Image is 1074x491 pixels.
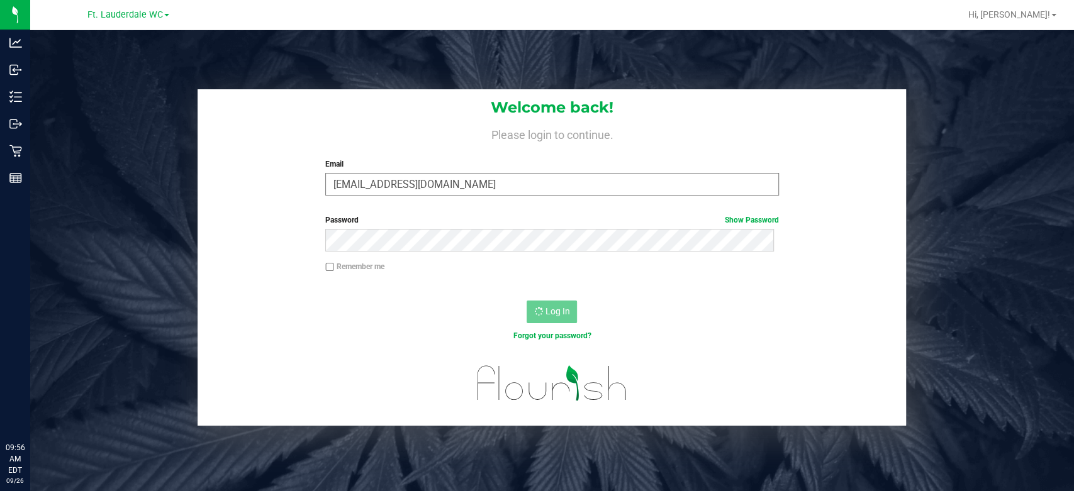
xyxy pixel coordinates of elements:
inline-svg: Outbound [9,118,22,130]
inline-svg: Inventory [9,91,22,103]
a: Forgot your password? [513,331,591,340]
button: Log In [527,301,577,323]
p: 09:56 AM EDT [6,442,25,476]
inline-svg: Retail [9,145,22,157]
input: Remember me [325,263,334,272]
span: Ft. Lauderdale WC [87,9,163,20]
inline-svg: Inbound [9,63,22,76]
a: Show Password [725,216,779,224]
inline-svg: Analytics [9,36,22,49]
img: flourish_logo.svg [464,355,640,412]
h4: Please login to continue. [198,126,906,141]
h1: Welcome back! [198,99,906,116]
span: Hi, [PERSON_NAME]! [968,9,1050,19]
label: Remember me [325,261,384,272]
label: Email [325,158,779,170]
p: 09/26 [6,476,25,485]
span: Password [325,216,359,224]
span: Log In [545,306,569,316]
inline-svg: Reports [9,172,22,184]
